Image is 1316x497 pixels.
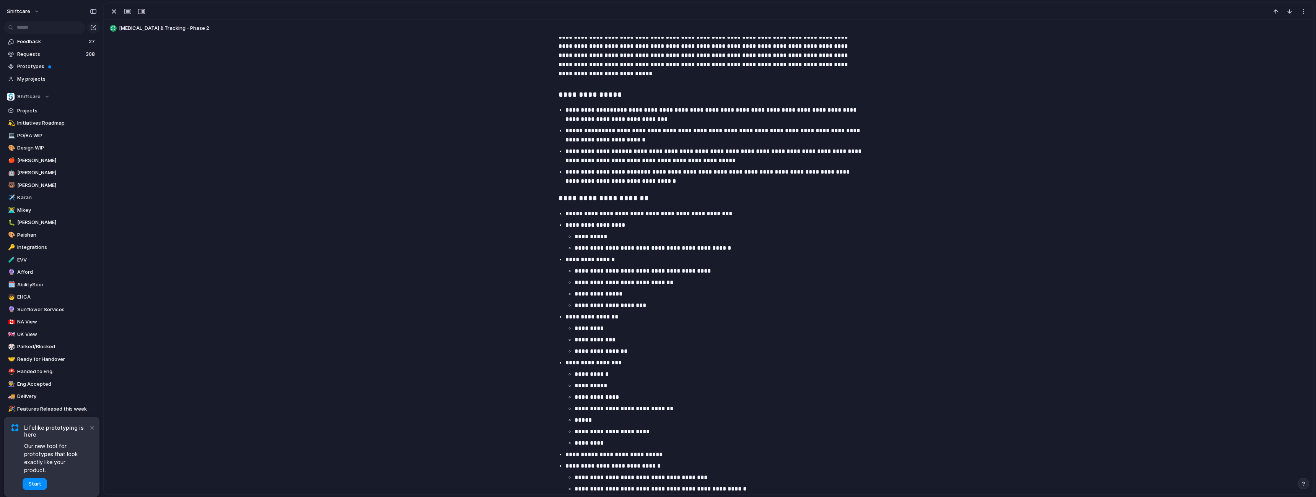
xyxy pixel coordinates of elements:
a: Prototypes [4,61,99,72]
span: Our new tool for prototypes that look exactly like your product. [24,442,88,474]
div: 🎉 [8,404,13,413]
div: 🎲 [8,343,13,351]
button: 🇨🇦 [7,318,15,326]
div: 💫 [8,119,13,128]
div: 🇬🇧UK View [4,329,99,340]
a: 🎉Features Live [4,416,99,427]
span: Sunflower Services [17,306,97,313]
span: Parked/Blocked [17,343,97,351]
a: 🎨Design WIP [4,142,99,154]
span: Peishan [17,231,97,239]
a: 💫Initiatives Roadmap [4,117,99,129]
button: ✈️ [7,194,15,201]
span: Mikey [17,206,97,214]
div: 👨‍💻 [8,206,13,214]
a: Requests308 [4,49,99,60]
a: 🐛[PERSON_NAME] [4,217,99,228]
a: 🔮Afford [4,266,99,278]
div: 🤖[PERSON_NAME] [4,167,99,179]
div: 🇨🇦NA View [4,316,99,328]
div: 🎲Parked/Blocked [4,341,99,352]
div: 🤝 [8,355,13,364]
div: 🔮 [8,268,13,277]
button: 🎨 [7,144,15,152]
a: 🎨Peishan [4,229,99,241]
div: 🚚 [8,392,13,401]
span: 27 [89,38,96,45]
div: ⛑️ [8,367,13,376]
a: 👨‍🏭Eng Accepted [4,378,99,390]
span: Ready for Handover [17,356,97,363]
span: Start [28,480,41,488]
span: Lifelike prototyping is here [24,424,88,438]
button: Shiftcare [4,91,99,102]
a: Feedback27 [4,36,99,47]
a: 🤝Ready for Handover [4,354,99,365]
button: 🗓️ [7,281,15,289]
span: shiftcare [7,8,30,15]
button: 💫 [7,119,15,127]
div: ✈️Karan [4,192,99,203]
button: [MEDICAL_DATA] & Tracking - Phase 2 [107,22,1309,34]
button: 🔮 [7,306,15,313]
button: 👨‍💻 [7,206,15,214]
div: 🐛 [8,218,13,227]
div: 🇨🇦 [8,318,13,326]
a: 🧪EVV [4,254,99,266]
div: 🍎 [8,156,13,165]
button: 🎨 [7,231,15,239]
button: 🇬🇧 [7,331,15,338]
button: 🧒 [7,293,15,301]
div: 🧒 [8,293,13,302]
button: Start [23,478,47,490]
span: Projects [17,107,97,115]
span: Feedback [17,38,86,45]
a: 🔮Sunflower Services [4,304,99,315]
button: 💻 [7,132,15,140]
span: AbilitySeer [17,281,97,289]
div: 🎨 [8,144,13,153]
span: PO/BA WIP [17,132,97,140]
button: 🤝 [7,356,15,363]
a: 🗓️AbilitySeer [4,279,99,291]
span: NA View [17,318,97,326]
span: My projects [17,75,97,83]
div: 🇬🇧 [8,330,13,339]
div: 💻 [8,131,13,140]
span: Handed to Eng. [17,368,97,375]
a: 🔑Integrations [4,242,99,253]
button: 🧪 [7,256,15,264]
button: Dismiss [87,423,96,432]
a: 🚚Delivery [4,391,99,402]
button: ⛑️ [7,368,15,375]
span: EHCA [17,293,97,301]
button: 👨‍🏭 [7,380,15,388]
a: 🎉Features Released this week [4,403,99,415]
button: shiftcare [3,5,44,18]
a: Projects [4,105,99,117]
a: 🧒EHCA [4,291,99,303]
span: Delivery [17,393,97,400]
span: Design WIP [17,144,97,152]
span: Shiftcare [17,93,41,101]
button: 🎉 [7,405,15,413]
span: [MEDICAL_DATA] & Tracking - Phase 2 [119,24,1309,32]
button: 🍎 [7,157,15,164]
a: ⛑️Handed to Eng. [4,366,99,377]
a: 🍎[PERSON_NAME] [4,155,99,166]
button: 🐻 [7,182,15,189]
span: Features Released this week [17,405,97,413]
div: 🔑 [8,243,13,252]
